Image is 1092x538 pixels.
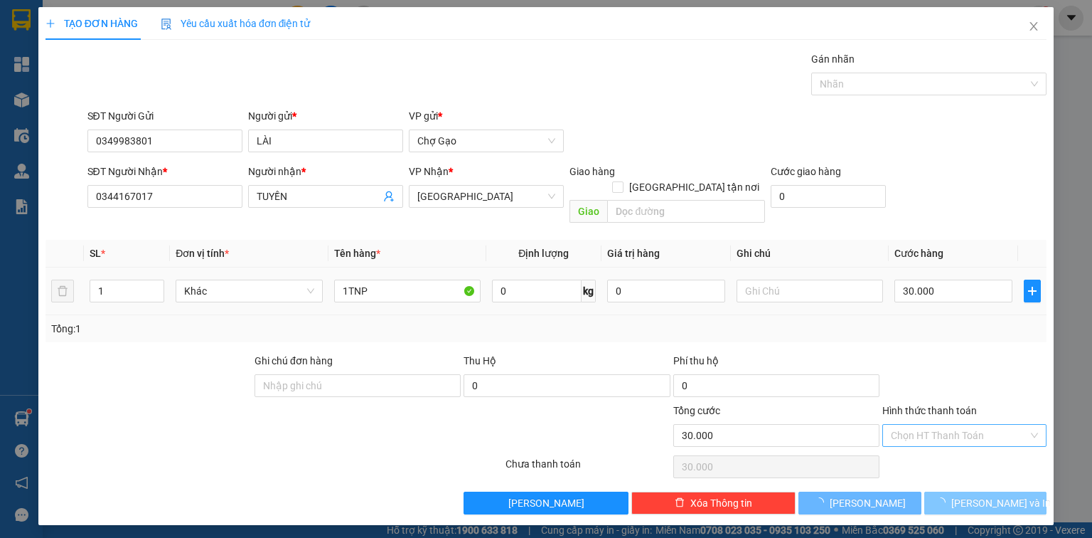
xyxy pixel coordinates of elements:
[623,179,765,195] span: [GEOGRAPHIC_DATA] tận nơi
[737,280,883,302] input: Ghi Chú
[161,18,311,29] span: Yêu cầu xuất hóa đơn điện tử
[98,60,189,76] li: VP Chợ Gạo
[255,355,333,366] label: Ghi chú đơn hàng
[675,497,685,509] span: delete
[830,495,906,511] span: [PERSON_NAME]
[464,355,496,366] span: Thu Hộ
[631,492,796,515] button: deleteXóa Thông tin
[1024,285,1040,297] span: plus
[7,7,206,34] li: Tân Lập Thành
[45,18,138,29] span: TẠO ĐƠN HÀNG
[798,492,921,515] button: [PERSON_NAME]
[1028,21,1039,32] span: close
[334,248,380,259] span: Tên hàng
[464,492,628,515] button: [PERSON_NAME]
[771,166,841,177] label: Cước giao hàng
[417,186,555,207] span: Sài Gòn
[771,185,886,208] input: Cước giao hàng
[894,248,943,259] span: Cước hàng
[936,497,951,507] span: loading
[508,495,584,511] span: [PERSON_NAME]
[673,405,720,416] span: Tổng cước
[504,456,671,481] div: Chưa thanh toán
[1014,7,1054,47] button: Close
[161,19,172,30] img: icon
[607,200,765,223] input: Dọc đường
[518,248,569,259] span: Định lượng
[409,108,564,124] div: VP gửi
[334,280,481,302] input: VD: Bàn, Ghế
[811,53,855,65] label: Gán nhãn
[248,108,403,124] div: Người gửi
[184,280,314,302] span: Khác
[582,280,596,302] span: kg
[98,94,186,152] b: [GEOGRAPHIC_DATA],Huyện [GEOGRAPHIC_DATA]
[255,374,461,397] input: Ghi chú đơn hàng
[90,248,101,259] span: SL
[51,321,422,337] div: Tổng: 1
[814,497,830,507] span: loading
[87,108,242,124] div: SĐT Người Gửi
[409,166,449,177] span: VP Nhận
[569,166,615,177] span: Giao hàng
[1024,280,1041,302] button: plus
[924,492,1047,515] button: [PERSON_NAME] và In
[417,130,555,152] span: Chợ Gạo
[7,60,98,107] li: VP [GEOGRAPHIC_DATA]
[607,280,725,302] input: 0
[951,495,1051,511] span: [PERSON_NAME] và In
[607,248,660,259] span: Giá trị hàng
[87,164,242,179] div: SĐT Người Nhận
[383,191,395,202] span: user-add
[248,164,403,179] div: Người nhận
[731,240,889,268] th: Ghi chú
[690,495,752,511] span: Xóa Thông tin
[45,19,55,28] span: plus
[51,280,74,302] button: delete
[673,353,879,374] div: Phí thu hộ
[882,405,977,416] label: Hình thức thanh toán
[98,79,108,89] span: environment
[176,248,229,259] span: Đơn vị tính
[569,200,607,223] span: Giao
